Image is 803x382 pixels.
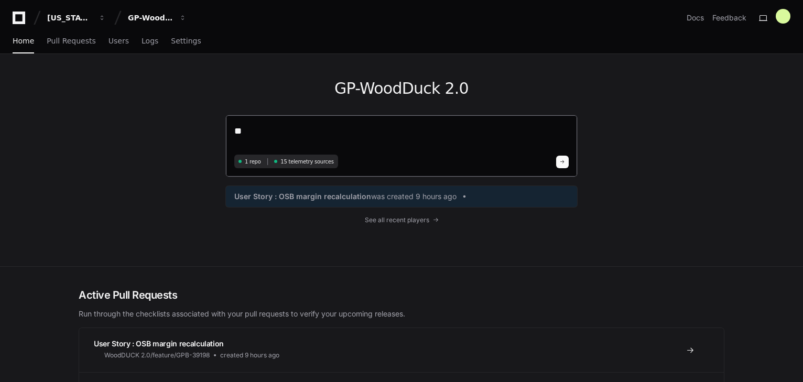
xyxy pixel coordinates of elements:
span: Logs [142,38,158,44]
span: created 9 hours ago [220,351,279,359]
span: Home [13,38,34,44]
p: Run through the checklists associated with your pull requests to verify your upcoming releases. [79,309,724,319]
a: See all recent players [225,216,578,224]
span: User Story : OSB margin recalculation [234,191,371,202]
button: Feedback [712,13,746,23]
div: [US_STATE] Pacific [47,13,92,23]
button: GP-WoodDuck 2.0 [124,8,191,27]
span: 15 telemetry sources [280,158,333,166]
a: Home [13,29,34,53]
a: Logs [142,29,158,53]
span: See all recent players [365,216,429,224]
span: was created 9 hours ago [371,191,457,202]
span: 1 repo [245,158,261,166]
span: Pull Requests [47,38,95,44]
a: User Story : OSB margin recalculationWoodDUCK 2.0/feature/GPB-39198created 9 hours ago [79,328,724,372]
h1: GP-WoodDuck 2.0 [225,79,578,98]
button: [US_STATE] Pacific [43,8,110,27]
div: GP-WoodDuck 2.0 [128,13,173,23]
span: Users [108,38,129,44]
a: Users [108,29,129,53]
a: Pull Requests [47,29,95,53]
h2: Active Pull Requests [79,288,724,302]
span: Settings [171,38,201,44]
a: Docs [687,13,704,23]
span: User Story : OSB margin recalculation [94,339,224,348]
a: User Story : OSB margin recalculationwas created 9 hours ago [234,191,569,202]
a: Settings [171,29,201,53]
span: WoodDUCK 2.0/feature/GPB-39198 [104,351,210,359]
